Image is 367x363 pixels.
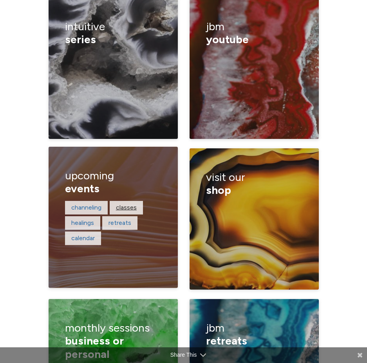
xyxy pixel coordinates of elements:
span: series [65,33,96,46]
a: retreats [108,219,131,226]
span: retreats [206,334,247,347]
a: calendar [71,234,95,242]
h3: Intuitive [65,15,161,52]
a: channeling [71,204,101,211]
h3: JBM [206,316,302,353]
span: business or personal [65,334,124,361]
h3: JBM [206,15,302,52]
a: healings [71,219,94,226]
h3: upcoming [65,163,161,201]
span: events [65,182,99,195]
span: shop [206,183,231,197]
h3: visit our [206,165,302,202]
a: classes [116,204,137,211]
span: YouTube [206,33,249,46]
